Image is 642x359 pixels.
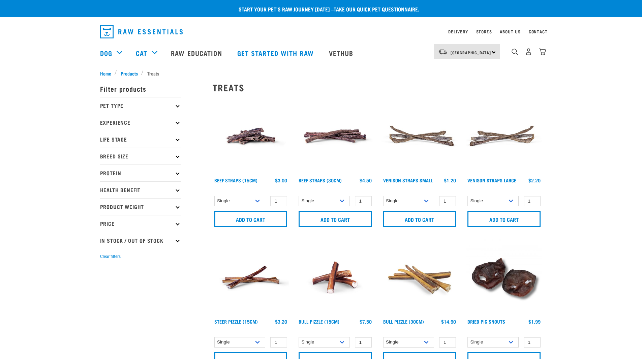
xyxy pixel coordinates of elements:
[100,215,181,232] p: Price
[299,320,339,323] a: Bull Pizzle (15cm)
[297,98,373,175] img: Raw Essentials Beef Straps 6 Pack
[100,181,181,198] p: Health Benefit
[100,232,181,249] p: In Stock / Out Of Stock
[100,70,542,77] nav: breadcrumbs
[441,319,456,324] div: $14.90
[275,178,287,183] div: $3.00
[383,320,424,323] a: Bull Pizzle (30cm)
[500,30,520,33] a: About Us
[100,97,181,114] p: Pet Type
[213,239,289,316] img: Raw Essentials Steer Pizzle 15cm
[444,178,456,183] div: $1.20
[355,196,372,206] input: 1
[528,178,541,183] div: $2.20
[355,337,372,348] input: 1
[539,48,546,55] img: home-icon@2x.png
[100,114,181,131] p: Experience
[438,49,447,55] img: van-moving.png
[100,148,181,164] p: Breed Size
[100,70,115,77] a: Home
[528,319,541,324] div: $1.99
[448,30,468,33] a: Delivery
[100,164,181,181] p: Protein
[100,131,181,148] p: Life Stage
[275,319,287,324] div: $3.20
[439,196,456,206] input: 1
[100,198,181,215] p: Product Weight
[100,48,112,58] a: Dog
[270,337,287,348] input: 1
[100,253,121,260] button: Clear filters
[213,98,289,175] img: Raw Essentials Beef Straps 15cm 6 Pack
[466,239,542,316] img: IMG 9990
[525,48,532,55] img: user.png
[100,80,181,97] p: Filter products
[381,98,458,175] img: Venison Straps
[322,39,362,66] a: Vethub
[383,211,456,227] input: Add to cart
[360,178,372,183] div: $4.50
[299,211,372,227] input: Add to cart
[524,337,541,348] input: 1
[381,239,458,316] img: Bull Pizzle 30cm for Dogs
[164,39,230,66] a: Raw Education
[466,98,542,175] img: Stack of 3 Venison Straps Treats for Pets
[100,25,183,38] img: Raw Essentials Logo
[476,30,492,33] a: Stores
[270,196,287,206] input: 1
[334,7,419,10] a: take our quick pet questionnaire.
[524,196,541,206] input: 1
[100,70,111,77] span: Home
[467,320,505,323] a: Dried Pig Snouts
[467,211,541,227] input: Add to cart
[297,239,373,316] img: Bull Pizzle
[121,70,138,77] span: Products
[231,39,322,66] a: Get started with Raw
[529,30,548,33] a: Contact
[512,49,518,55] img: home-icon-1@2x.png
[299,179,342,181] a: Beef Straps (30cm)
[213,82,542,93] h2: Treats
[467,179,516,181] a: Venison Straps Large
[451,51,491,54] span: [GEOGRAPHIC_DATA]
[439,337,456,348] input: 1
[383,179,433,181] a: Venison Straps Small
[117,70,141,77] a: Products
[214,320,258,323] a: Steer Pizzle (15cm)
[95,22,548,41] nav: dropdown navigation
[136,48,147,58] a: Cat
[360,319,372,324] div: $7.50
[214,211,287,227] input: Add to cart
[214,179,257,181] a: Beef Straps (15cm)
